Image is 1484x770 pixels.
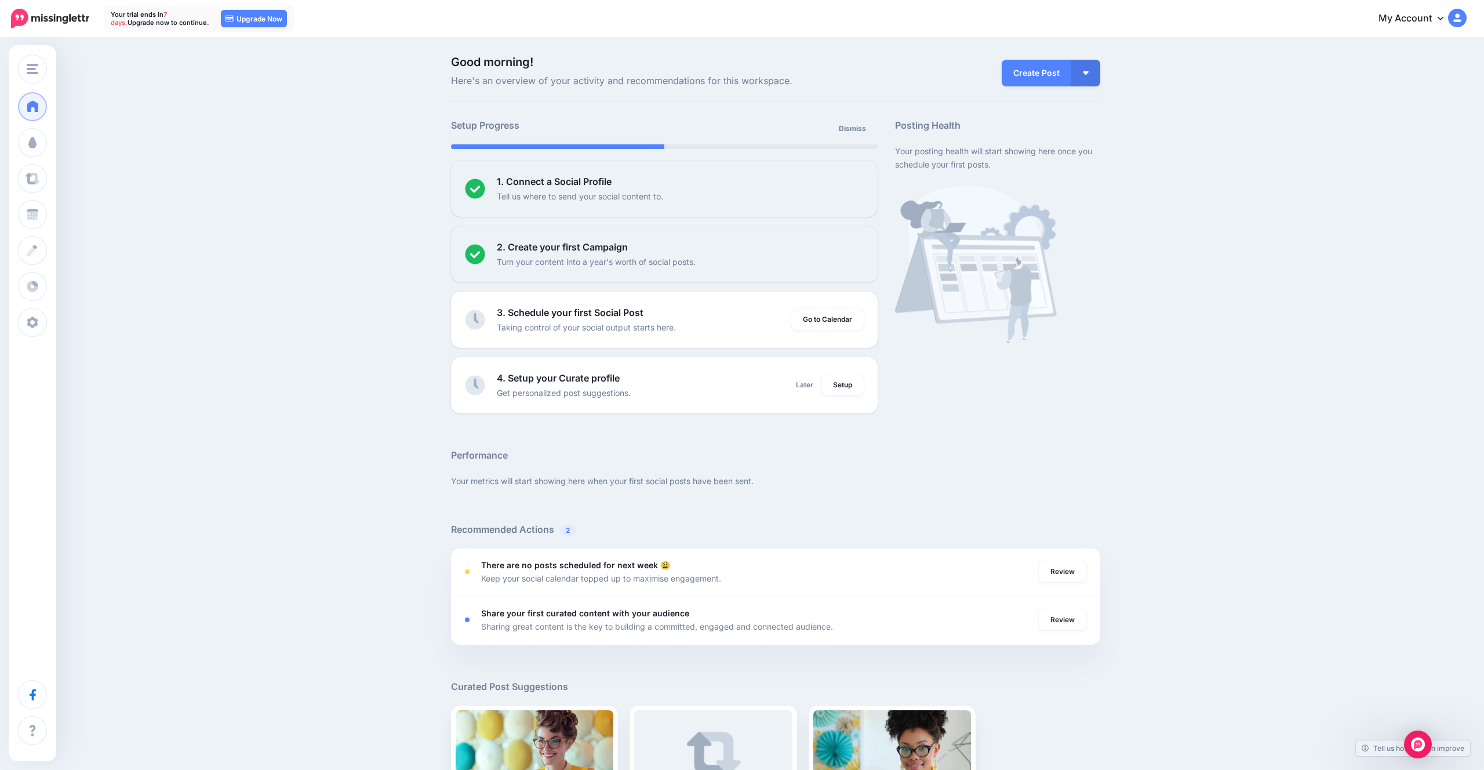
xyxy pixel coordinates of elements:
a: Review [1039,609,1086,630]
a: Setup [821,375,864,395]
p: Keep your social calendar topped up to maximise engagement. [481,572,721,585]
span: Good morning! [451,55,533,69]
h5: Curated Post Suggestions [451,680,1100,694]
div: Open Intercom Messenger [1404,731,1432,758]
p: Sharing great content is the key to building a committed, engaged and connected audience. [481,620,833,633]
a: Tell us how we can improve [1356,740,1470,756]
h5: Recommended Actions [451,522,1100,537]
b: 3. Schedule your first Social Post [497,307,643,318]
img: clock-grey.png [465,375,485,395]
p: Tell us where to send your social content to. [497,190,663,203]
a: Go to Calendar [791,309,864,330]
b: There are no posts scheduled for next week 😩 [481,560,670,570]
b: 4. Setup your Curate profile [497,372,620,384]
a: Create Post [1002,60,1071,86]
b: 1. Connect a Social Profile [497,176,612,187]
img: checked-circle.png [465,179,485,199]
img: arrow-down-white.png [1083,71,1089,75]
img: checked-circle.png [465,244,485,264]
img: menu.png [27,64,38,74]
span: Here's an overview of your activity and recommendations for this workspace. [451,74,878,89]
p: Your posting health will start showing here once you schedule your first posts. [895,144,1100,171]
a: Later [789,375,820,395]
h5: Posting Health [895,118,1100,133]
p: Your metrics will start showing here when your first social posts have been sent. [451,474,1100,488]
p: Get personalized post suggestions. [497,386,631,399]
a: My Account [1367,5,1467,33]
a: Review [1039,561,1086,582]
img: Missinglettr [11,9,89,28]
p: Taking control of your social output starts here. [497,321,676,334]
b: Share your first curated content with your audience [481,608,689,618]
span: 2 [560,525,576,536]
img: clock-grey.png [465,310,485,330]
p: Turn your content into a year's worth of social posts. [497,255,696,268]
a: Upgrade Now [221,10,287,27]
b: 2. Create your first Campaign [497,241,628,253]
p: Your trial ends in Upgrade now to continue. [111,10,209,27]
span: 7 days. [111,10,167,27]
a: Dismiss [832,118,873,139]
img: calendar-waiting.png [895,186,1057,343]
h5: Setup Progress [451,118,664,133]
h5: Performance [451,448,1100,463]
